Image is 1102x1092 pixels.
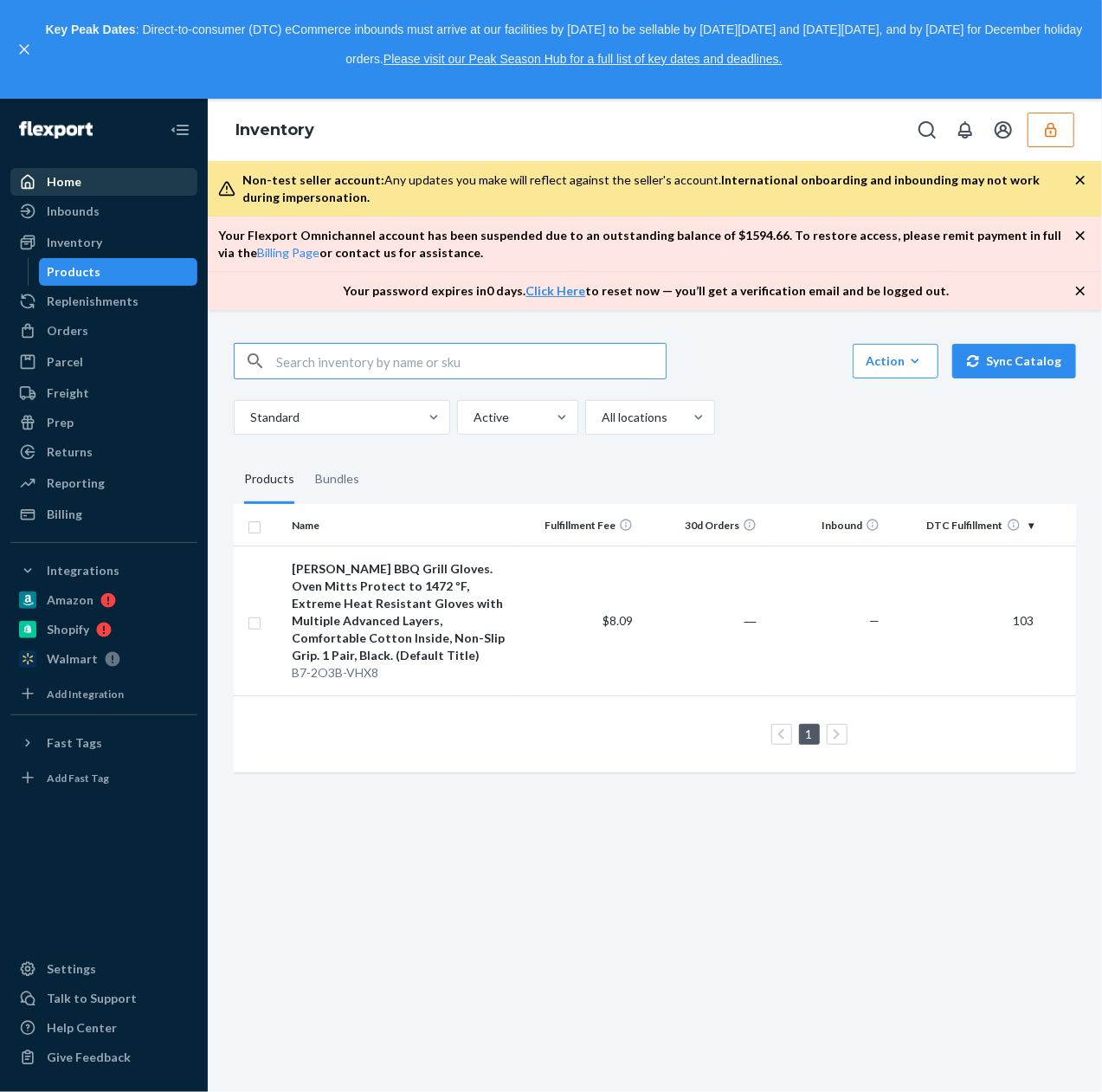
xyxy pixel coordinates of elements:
div: Talk to Support [47,990,137,1007]
button: Integrations [10,557,197,585]
div: Returns [47,443,93,461]
a: Replenishments [10,288,197,315]
div: Shopify [47,621,89,638]
div: Billing [47,506,82,523]
a: Billing [10,501,197,528]
button: close, [16,41,33,58]
div: Help Center [47,1019,117,1037]
a: Please visit our Peak Season Hub for a full list of key dates and deadlines. [383,52,783,66]
div: Orders [47,322,88,339]
a: Inventory [10,229,197,256]
input: All locations [600,409,602,426]
th: Name [285,504,516,546]
p: Your password expires in 0 days . to reset now — you’ll get a verification email and be logged out. [344,282,950,300]
input: Active [472,409,474,426]
th: DTC Fulfillment [886,504,1041,546]
span: Chat [38,12,74,28]
span: $8.09 [603,613,633,628]
div: Any updates you make will reflect against the seller's account. [242,171,1074,206]
button: Talk to Support [10,985,197,1012]
a: Walmart [10,645,197,673]
a: Add Fast Tag [10,764,197,792]
div: Freight [47,384,89,402]
th: Inbound [764,504,887,546]
div: Prep [47,414,74,431]
strong: Key Peak Dates [45,23,135,36]
div: Bundles [315,456,359,504]
a: Help Center [10,1014,197,1042]
a: Page 1 is your current page [802,727,816,741]
div: [PERSON_NAME] BBQ Grill Gloves. Oven Mitts Protect to 1472 ºF, Extreme Heat Resistant Gloves with... [292,560,509,664]
input: Standard [248,409,250,426]
a: Billing Page [257,245,319,260]
div: Add Integration [47,687,124,701]
img: Flexport logo [19,121,93,139]
div: Settings [47,960,96,978]
div: Add Fast Tag [47,771,109,785]
div: Parcel [47,353,83,371]
td: ― [640,546,764,695]
a: Home [10,168,197,196]
a: Reporting [10,469,197,497]
a: Orders [10,317,197,345]
div: Inventory [47,234,102,251]
th: 30d Orders [640,504,764,546]
div: Amazon [47,591,93,609]
button: Close Navigation [163,113,197,147]
div: Fast Tags [47,734,102,752]
div: Reporting [47,475,105,492]
button: Open Search Box [910,113,944,147]
a: Products [39,258,198,286]
div: Inbounds [47,203,100,220]
span: Non-test seller account: [242,172,384,187]
a: Click Here [526,283,586,298]
input: Search inventory by name or sku [276,344,666,378]
button: Open notifications [948,113,983,147]
p: : Direct-to-consumer (DTC) eCommerce inbounds must arrive at our facilities by [DATE] to be sella... [42,16,1086,74]
button: Give Feedback [10,1044,197,1071]
a: Freight [10,379,197,407]
div: B7-2O3B-VHX8 [292,664,509,682]
span: — [869,613,880,628]
a: Prep [10,409,197,436]
div: Products [244,456,294,504]
div: Walmart [47,650,98,668]
a: Parcel [10,348,197,376]
div: Products [48,263,101,281]
button: Sync Catalog [952,344,1076,378]
ol: breadcrumbs [222,106,328,156]
a: Settings [10,955,197,983]
td: 103 [886,546,1041,695]
div: Action [866,352,925,370]
p: Your Flexport Omnichannel account has been suspended due to an outstanding balance of $ 1594.66 .... [218,227,1074,262]
div: Give Feedback [47,1049,131,1066]
button: Open account menu [986,113,1021,147]
div: Integrations [47,562,119,579]
a: Returns [10,438,197,466]
a: Inventory [235,120,314,139]
button: Fast Tags [10,729,197,757]
div: Replenishments [47,293,139,310]
a: Amazon [10,586,197,614]
a: Add Integration [10,680,197,708]
th: Fulfillment Fee [517,504,641,546]
a: Inbounds [10,197,197,225]
div: Home [47,173,81,191]
button: Action [853,344,938,378]
a: Shopify [10,616,197,643]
